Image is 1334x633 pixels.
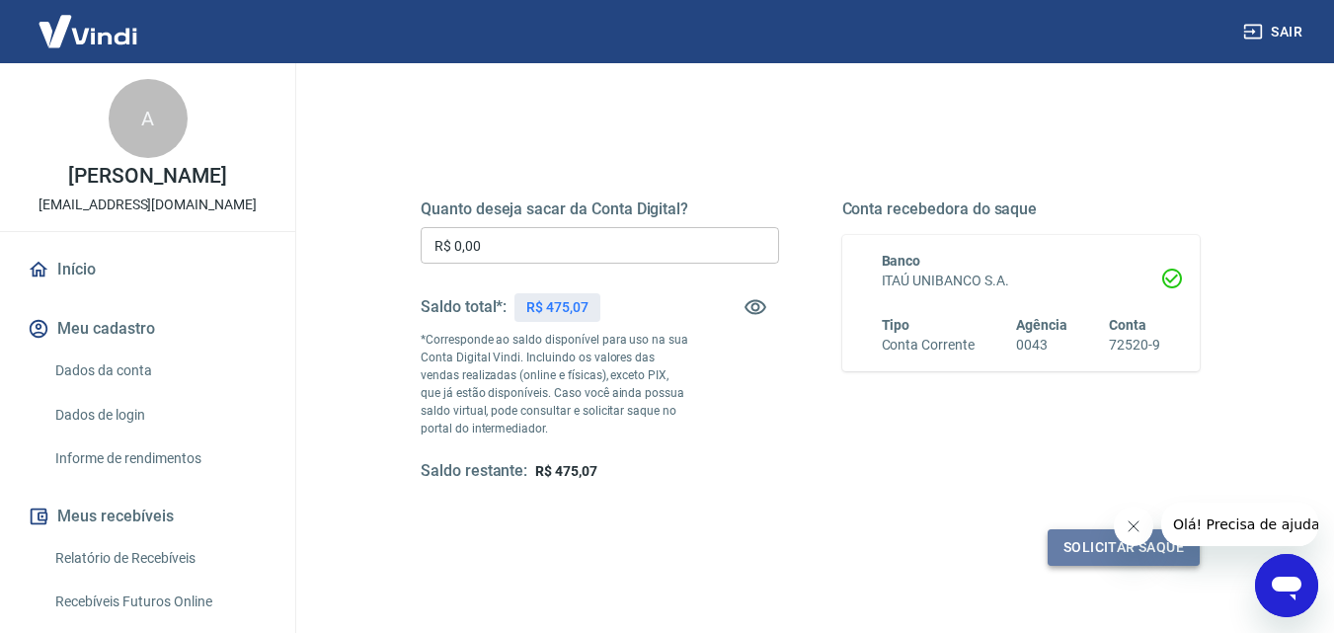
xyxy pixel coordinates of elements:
h6: ITAÚ UNIBANCO S.A. [882,271,1161,291]
button: Sair [1239,14,1310,50]
iframe: Botão para abrir a janela de mensagens [1255,554,1318,617]
span: Banco [882,253,921,269]
a: Informe de rendimentos [47,438,272,479]
p: R$ 475,07 [526,297,589,318]
button: Meus recebíveis [24,495,272,538]
iframe: Fechar mensagem [1114,507,1153,546]
h6: Conta Corrente [882,335,975,356]
span: R$ 475,07 [535,463,597,479]
h5: Conta recebedora do saque [842,199,1201,219]
h5: Quanto deseja sacar da Conta Digital? [421,199,779,219]
p: [PERSON_NAME] [68,166,226,187]
span: Tipo [882,317,910,333]
button: Solicitar saque [1048,529,1200,566]
h6: 0043 [1016,335,1067,356]
a: Início [24,248,272,291]
p: [EMAIL_ADDRESS][DOMAIN_NAME] [39,195,257,215]
p: *Corresponde ao saldo disponível para uso na sua Conta Digital Vindi. Incluindo os valores das ve... [421,331,689,437]
a: Relatório de Recebíveis [47,538,272,579]
a: Dados da conta [47,351,272,391]
h5: Saldo total*: [421,297,507,317]
span: Olá! Precisa de ajuda? [12,14,166,30]
h6: 72520-9 [1109,335,1160,356]
div: A [109,79,188,158]
span: Agência [1016,317,1067,333]
span: Conta [1109,317,1146,333]
a: Dados de login [47,395,272,435]
a: Recebíveis Futuros Online [47,582,272,622]
h5: Saldo restante: [421,461,527,482]
button: Meu cadastro [24,307,272,351]
img: Vindi [24,1,152,61]
iframe: Mensagem da empresa [1161,503,1318,546]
